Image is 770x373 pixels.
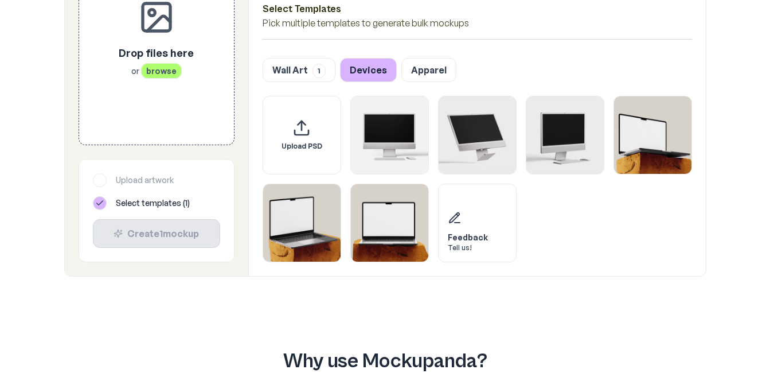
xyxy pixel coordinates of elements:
[439,96,516,174] img: iMac Mockup 2
[103,227,210,240] div: Create 1 mockup
[401,58,456,82] button: Apparel
[93,219,220,248] button: Create1mockup
[116,174,174,186] span: Upload artwork
[350,96,429,174] div: Select template iMac Mockup 1
[141,63,182,78] span: browse
[351,184,428,262] img: MacBook Mockup 3
[282,142,322,151] span: Upload PSD
[438,96,517,174] div: Select template iMac Mockup 2
[116,197,190,209] span: Select templates ( 1 )
[263,184,341,262] div: Select template MacBook Mockup 2
[119,44,194,60] p: Drop files here
[83,350,688,373] h2: Why use Mockupanda?
[312,64,326,78] span: 1
[526,96,604,174] div: Select template iMac Mockup 3
[438,184,517,262] div: Send feedback
[351,96,428,174] img: iMac Mockup 1
[350,184,429,262] div: Select template MacBook Mockup 3
[263,96,341,174] div: Upload custom PSD template
[613,96,692,174] div: Select template MacBook Mockup 1
[119,65,194,76] p: or
[448,243,488,252] div: Tell us!
[526,96,604,174] img: iMac Mockup 3
[263,1,692,16] h3: Select Templates
[448,232,488,243] div: Feedback
[263,58,335,82] button: Wall Art1
[340,58,397,82] button: Devices
[263,16,692,30] p: Pick multiple templates to generate bulk mockups
[263,184,341,262] img: MacBook Mockup 2
[614,96,691,174] img: MacBook Mockup 1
